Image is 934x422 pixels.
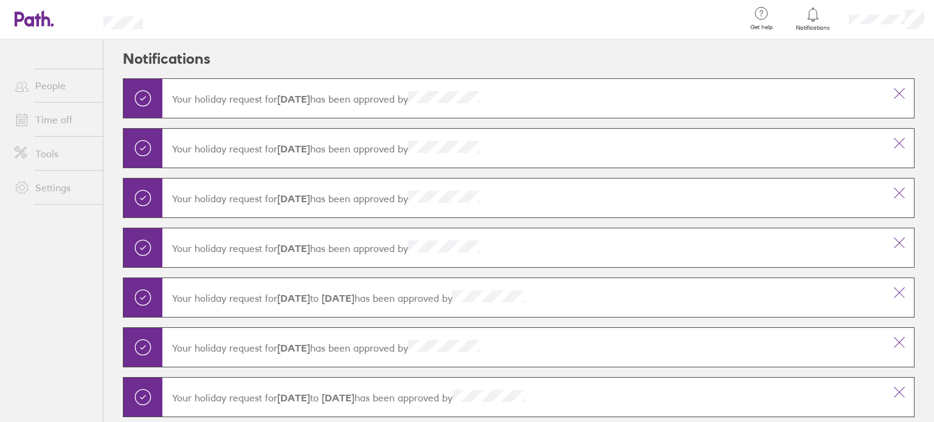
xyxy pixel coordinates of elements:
[319,392,355,404] strong: [DATE]
[277,392,310,404] strong: [DATE]
[794,6,833,32] a: Notifications
[5,73,103,98] a: People
[277,94,310,106] strong: [DATE]
[172,390,875,404] p: Your holiday request for has been approved by
[5,175,103,200] a: Settings
[172,141,875,155] p: Your holiday request for has been approved by
[5,141,103,166] a: Tools
[277,243,310,255] strong: [DATE]
[172,191,875,205] p: Your holiday request for has been approved by
[172,340,875,354] p: Your holiday request for has been approved by
[277,392,355,404] span: to
[123,39,210,78] h2: Notifications
[172,91,875,105] p: Your holiday request for has been approved by
[742,24,781,31] span: Get help
[319,293,355,305] strong: [DATE]
[277,293,310,305] strong: [DATE]
[5,107,103,132] a: Time off
[277,143,310,155] strong: [DATE]
[172,240,875,254] p: Your holiday request for has been approved by
[277,293,355,305] span: to
[172,290,875,304] p: Your holiday request for has been approved by
[277,193,310,205] strong: [DATE]
[277,342,310,355] strong: [DATE]
[794,24,833,32] span: Notifications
